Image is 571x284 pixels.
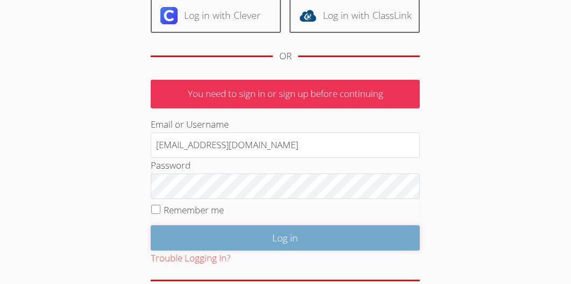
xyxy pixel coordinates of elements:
img: clever-logo-6eab21bc6e7a338710f1a6ff85c0baf02591cd810cc4098c63d3a4b26e2feb20.svg [160,7,178,24]
label: Password [151,159,191,171]
img: classlink-logo-d6bb404cc1216ec64c9a2012d9dc4662098be43eaf13dc465df04b49fa7ab582.svg [299,7,316,24]
p: You need to sign in or sign up before continuing [151,80,420,108]
input: Log in [151,225,420,251]
div: OR [279,49,292,64]
label: Email or Username [151,118,229,130]
button: Trouble Logging In? [151,251,230,266]
label: Remember me [164,204,224,216]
